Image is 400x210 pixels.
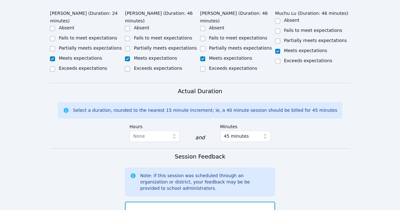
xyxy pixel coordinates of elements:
[209,66,257,71] label: Exceeds expectations
[275,8,348,17] legend: Muchu Lu (Duration: 46 minutes)
[134,45,197,51] label: Partially meets expectations
[134,66,182,71] label: Exceeds expectations
[134,56,177,61] label: Meets expectations
[134,35,192,40] label: Fails to meet expectations
[134,25,149,30] label: Absent
[178,87,222,96] h3: Actual Duration
[220,130,271,142] button: 45 minutes
[209,56,252,61] label: Meets expectations
[224,132,249,140] span: 45 minutes
[284,48,327,53] label: Meets expectations
[209,45,272,51] label: Partially meets expectations
[50,8,125,25] legend: [PERSON_NAME] (Duration: 24 minutes)
[284,58,332,63] label: Exceeds expectations
[59,35,117,40] label: Fails to meet expectations
[195,134,205,141] div: and
[59,66,107,71] label: Exceeds expectations
[129,130,180,142] button: None
[175,152,225,161] h3: Session Feedback
[59,56,102,61] label: Meets expectations
[125,8,200,25] legend: [PERSON_NAME] (Duration: 46 minutes)
[284,38,347,43] label: Partially meets expectations
[59,25,74,30] label: Absent
[209,35,267,40] label: Fails to meet expectations
[73,107,337,113] div: Select a duration, rounded to the nearest 15 minute increment; ie, a 40 minute session should be ...
[129,121,180,130] label: Hours
[284,18,299,23] label: Absent
[200,8,275,25] legend: [PERSON_NAME] (Duration: 46 minutes)
[220,121,271,130] label: Minutes
[59,45,122,51] label: Partially meets expectations
[140,172,270,191] div: Note: If this session was scheduled through an organization or district, your feedback may be be ...
[209,25,225,30] label: Absent
[133,134,145,139] span: None
[284,28,342,33] label: Fails to meet expectations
